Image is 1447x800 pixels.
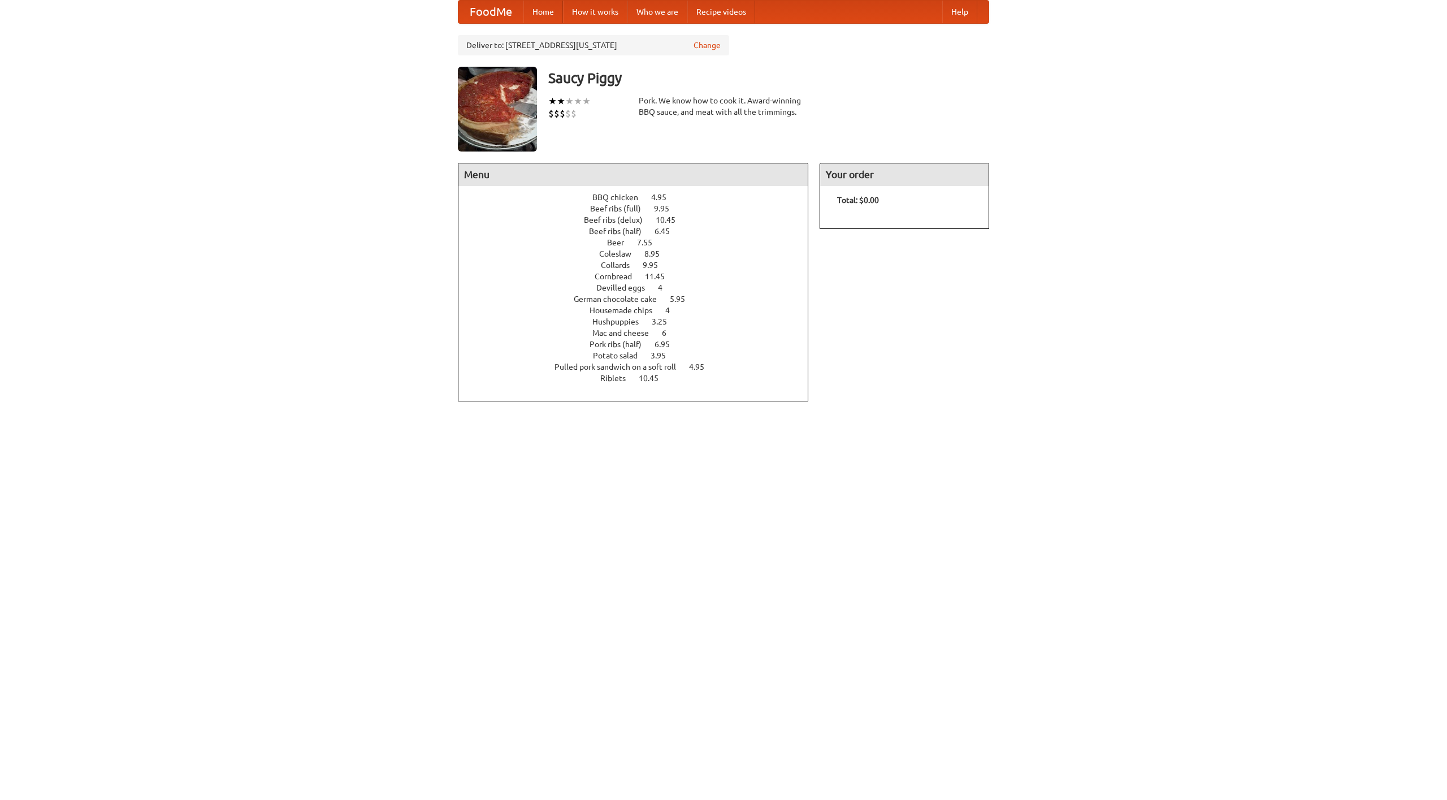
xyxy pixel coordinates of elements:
img: angular.jpg [458,67,537,152]
a: BBQ chicken 4.95 [592,193,687,202]
a: Beef ribs (delux) 10.45 [584,215,696,224]
span: 6 [662,328,678,338]
span: German chocolate cake [574,295,668,304]
a: Beef ribs (half) 6.45 [589,227,691,236]
span: 3.95 [651,351,677,360]
span: Beef ribs (half) [589,227,653,236]
span: 4.95 [651,193,678,202]
a: Recipe videos [687,1,755,23]
a: How it works [563,1,627,23]
a: Help [942,1,977,23]
span: 9.95 [643,261,669,270]
span: 9.95 [654,204,681,213]
a: Beer 7.55 [607,238,673,247]
span: Housemade chips [590,306,664,315]
span: 10.45 [639,374,670,383]
h4: Menu [458,163,808,186]
span: 7.55 [637,238,664,247]
a: Potato salad 3.95 [593,351,687,360]
span: 11.45 [645,272,676,281]
a: Pork ribs (half) 6.95 [590,340,691,349]
span: Coleslaw [599,249,643,258]
span: 8.95 [644,249,671,258]
span: Beer [607,238,635,247]
span: 5.95 [670,295,696,304]
span: Riblets [600,374,637,383]
span: Collards [601,261,641,270]
h3: Saucy Piggy [548,67,989,89]
a: Beef ribs (full) 9.95 [590,204,690,213]
div: Deliver to: [STREET_ADDRESS][US_STATE] [458,35,729,55]
span: Beef ribs (full) [590,204,652,213]
div: Pork. We know how to cook it. Award-winning BBQ sauce, and meat with all the trimmings. [639,95,808,118]
span: Mac and cheese [592,328,660,338]
a: Riblets 10.45 [600,374,679,383]
a: Home [523,1,563,23]
a: Change [694,40,721,51]
a: FoodMe [458,1,523,23]
span: 3.25 [652,317,678,326]
li: $ [571,107,577,120]
h4: Your order [820,163,989,186]
span: Hushpuppies [592,317,650,326]
span: Pork ribs (half) [590,340,653,349]
a: Devilled eggs 4 [596,283,683,292]
span: Devilled eggs [596,283,656,292]
li: ★ [548,95,557,107]
li: ★ [582,95,591,107]
a: Hushpuppies 3.25 [592,317,688,326]
a: Collards 9.95 [601,261,679,270]
li: ★ [557,95,565,107]
span: 10.45 [656,215,687,224]
a: Housemade chips 4 [590,306,691,315]
span: 4 [658,283,674,292]
span: Cornbread [595,272,643,281]
li: ★ [574,95,582,107]
a: Cornbread 11.45 [595,272,686,281]
span: 4.95 [689,362,716,371]
b: Total: $0.00 [837,196,879,205]
li: $ [548,107,554,120]
a: Pulled pork sandwich on a soft roll 4.95 [554,362,725,371]
span: Potato salad [593,351,649,360]
span: Beef ribs (delux) [584,215,654,224]
a: Who we are [627,1,687,23]
a: Coleslaw 8.95 [599,249,681,258]
span: Pulled pork sandwich on a soft roll [554,362,687,371]
li: ★ [565,95,574,107]
li: $ [565,107,571,120]
li: $ [554,107,560,120]
span: BBQ chicken [592,193,649,202]
span: 6.45 [655,227,681,236]
span: 4 [665,306,681,315]
a: German chocolate cake 5.95 [574,295,706,304]
li: $ [560,107,565,120]
span: 6.95 [655,340,681,349]
a: Mac and cheese 6 [592,328,687,338]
